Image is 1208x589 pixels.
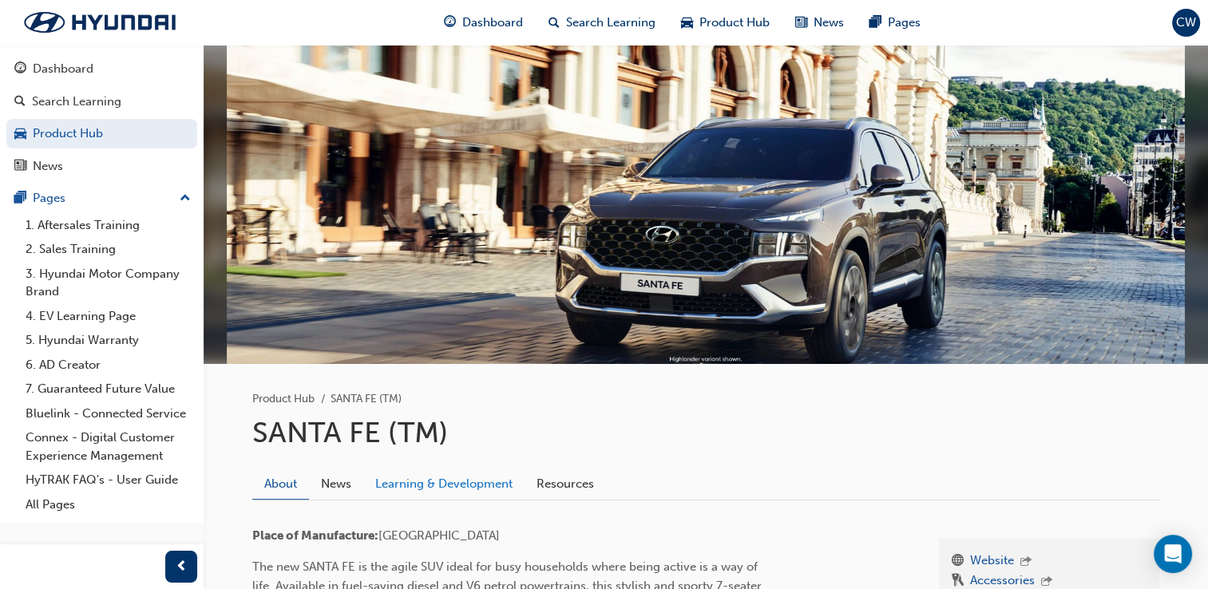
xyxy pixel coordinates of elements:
span: news-icon [795,13,807,33]
span: [GEOGRAPHIC_DATA] [378,528,500,543]
a: search-iconSearch Learning [536,6,668,39]
a: 5. Hyundai Warranty [19,328,197,353]
a: News [309,468,363,499]
a: Resources [525,468,606,499]
a: news-iconNews [782,6,857,39]
a: Search Learning [6,87,197,117]
span: search-icon [14,95,26,109]
a: About [252,468,309,500]
span: Product Hub [699,14,770,32]
a: Bluelink - Connected Service [19,401,197,426]
span: car-icon [681,13,693,33]
a: 2. Sales Training [19,237,197,262]
span: outbound-icon [1041,575,1052,589]
a: Connex - Digital Customer Experience Management [19,425,197,468]
button: DashboardSearch LearningProduct HubNews [6,51,197,184]
div: News [33,157,63,176]
h1: SANTA FE (TM) [252,415,1159,450]
span: guage-icon [14,62,26,77]
div: Pages [33,189,65,208]
div: Open Intercom Messenger [1154,535,1192,573]
img: Trak [8,6,192,39]
a: Dashboard [6,54,197,84]
a: 4. EV Learning Page [19,304,197,329]
a: 7. Guaranteed Future Value [19,377,197,401]
a: car-iconProduct Hub [668,6,782,39]
div: Search Learning [32,93,121,111]
span: prev-icon [176,557,188,577]
span: outbound-icon [1020,555,1032,569]
a: Product Hub [6,119,197,148]
a: Learning & Development [363,468,525,499]
a: 1. Aftersales Training [19,213,197,238]
span: Place of Manufacture: [252,528,378,543]
span: www-icon [952,551,964,572]
a: All Pages [19,492,197,517]
span: car-icon [14,127,26,141]
div: Dashboard [33,60,93,78]
span: Dashboard [462,14,523,32]
span: Pages [888,14,921,32]
a: guage-iconDashboard [431,6,536,39]
a: Product Hub [252,392,315,405]
button: Pages [6,184,197,213]
span: pages-icon [869,13,881,33]
a: News [6,152,197,181]
button: CW [1172,9,1200,37]
a: HyTRAK FAQ's - User Guide [19,468,197,492]
a: Website [970,551,1014,572]
span: Search Learning [566,14,655,32]
span: CW [1176,14,1196,32]
span: pages-icon [14,192,26,206]
li: SANTA FE (TM) [331,390,402,409]
span: up-icon [180,188,191,209]
a: 3. Hyundai Motor Company Brand [19,262,197,304]
a: 6. AD Creator [19,353,197,378]
span: guage-icon [444,13,456,33]
span: News [814,14,844,32]
a: pages-iconPages [857,6,933,39]
span: search-icon [549,13,560,33]
span: news-icon [14,160,26,174]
